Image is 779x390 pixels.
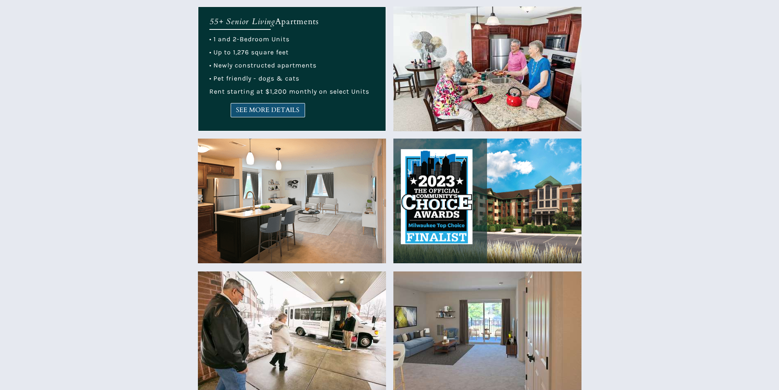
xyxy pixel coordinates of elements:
span: • Newly constructed apartments [209,61,317,69]
span: SEE MORE DETAILS [231,106,305,114]
span: • Up to 1,276 square feet [209,48,289,56]
em: 55+ Senior Living [209,16,275,27]
span: Apartments [275,16,319,27]
span: • 1 and 2-Bedroom Units [209,35,290,43]
a: SEE MORE DETAILS [231,103,305,117]
span: • Pet friendly - dogs & cats [209,74,299,82]
span: Rent starting at $1,200 monthly on select Units [209,87,369,95]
